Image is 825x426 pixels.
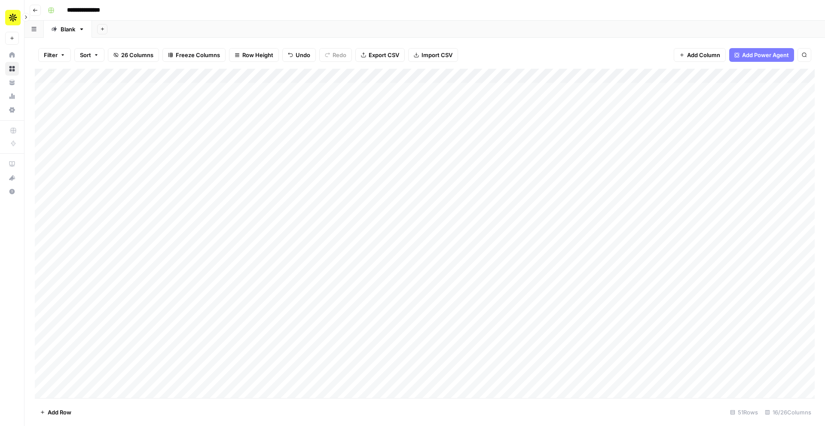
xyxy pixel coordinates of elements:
a: Browse [5,62,19,76]
button: Add Row [35,405,76,419]
div: 51 Rows [727,405,761,419]
button: Import CSV [408,48,458,62]
span: Freeze Columns [176,51,220,59]
a: Your Data [5,76,19,89]
button: Add Column [674,48,726,62]
div: Blank [61,25,75,33]
button: What's new? [5,171,19,185]
span: Undo [296,51,310,59]
button: Sort [74,48,104,62]
button: Filter [38,48,71,62]
img: Apollo Logo [5,10,21,25]
div: 16/26 Columns [761,405,815,419]
span: Filter [44,51,58,59]
span: Add Row [48,408,71,417]
button: Row Height [229,48,279,62]
button: Freeze Columns [162,48,226,62]
a: AirOps Academy [5,157,19,171]
a: Settings [5,103,19,117]
button: 26 Columns [108,48,159,62]
span: Import CSV [422,51,452,59]
button: Help + Support [5,185,19,198]
span: Add Power Agent [742,51,789,59]
span: Redo [333,51,346,59]
button: Redo [319,48,352,62]
span: 26 Columns [121,51,153,59]
a: Usage [5,89,19,103]
span: Add Column [687,51,720,59]
button: Undo [282,48,316,62]
button: Add Power Agent [729,48,794,62]
button: Export CSV [355,48,405,62]
a: Home [5,48,19,62]
button: Workspace: Apollo [5,7,19,28]
a: Blank [44,21,92,38]
span: Sort [80,51,91,59]
span: Export CSV [369,51,399,59]
span: Row Height [242,51,273,59]
div: What's new? [6,171,18,184]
